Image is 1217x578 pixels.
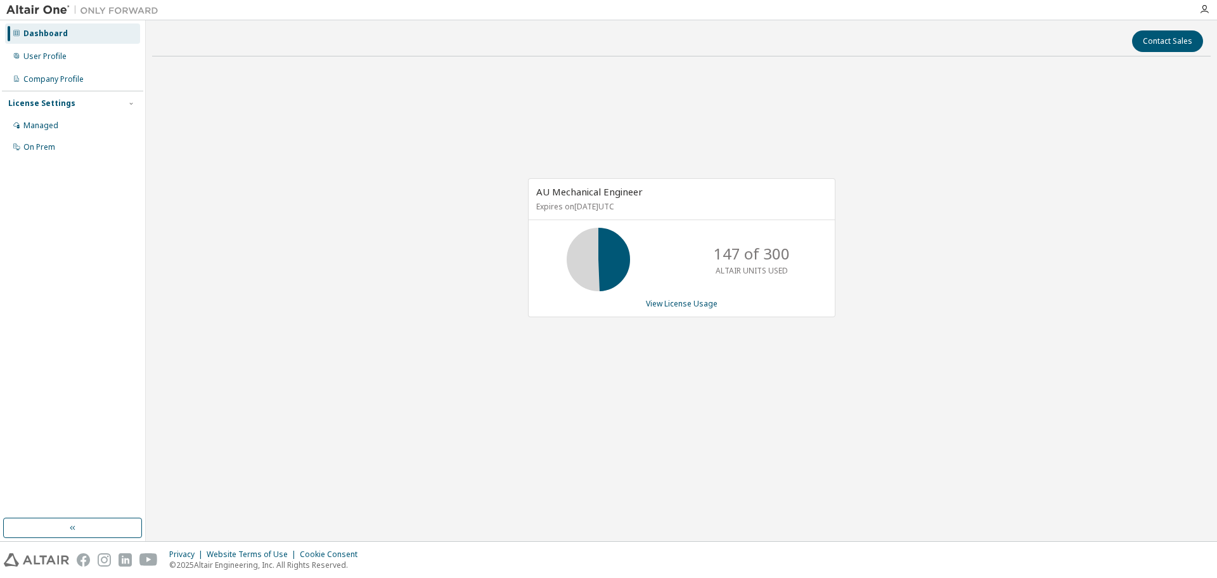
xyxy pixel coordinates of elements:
[646,298,718,309] a: View License Usage
[300,549,365,560] div: Cookie Consent
[207,549,300,560] div: Website Terms of Use
[536,201,824,212] p: Expires on [DATE] UTC
[23,29,68,39] div: Dashboard
[23,51,67,62] div: User Profile
[23,142,55,152] div: On Prem
[6,4,165,16] img: Altair One
[4,553,69,567] img: altair_logo.svg
[714,243,790,265] p: 147 of 300
[23,121,58,131] div: Managed
[139,553,158,567] img: youtube.svg
[536,185,643,198] span: AU Mechanical Engineer
[169,549,207,560] div: Privacy
[77,553,90,567] img: facebook.svg
[169,560,365,570] p: © 2025 Altair Engineering, Inc. All Rights Reserved.
[716,265,788,276] p: ALTAIR UNITS USED
[98,553,111,567] img: instagram.svg
[8,98,75,108] div: License Settings
[119,553,132,567] img: linkedin.svg
[23,74,84,84] div: Company Profile
[1132,30,1203,52] button: Contact Sales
